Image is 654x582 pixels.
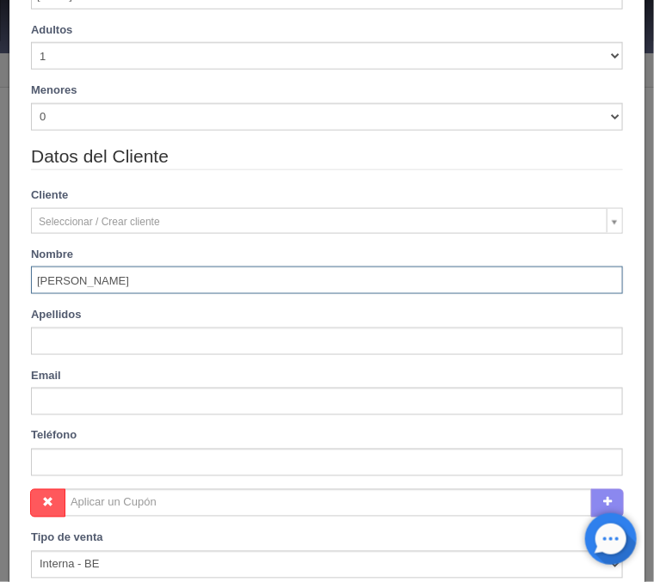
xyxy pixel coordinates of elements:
label: Cliente [18,187,81,204]
label: Nombre [31,247,73,263]
label: Teléfono [31,428,77,444]
span: Seleccionar / Crear cliente [39,209,600,235]
input: Aplicar un Cupón [65,489,592,517]
legend: Datos del Cliente [31,144,623,170]
label: Apellidos [31,307,82,323]
label: Menores [31,83,77,99]
label: Adultos [31,22,72,39]
label: Email [31,368,61,384]
label: Tipo de venta [31,530,103,547]
a: Seleccionar / Crear cliente [31,208,623,234]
